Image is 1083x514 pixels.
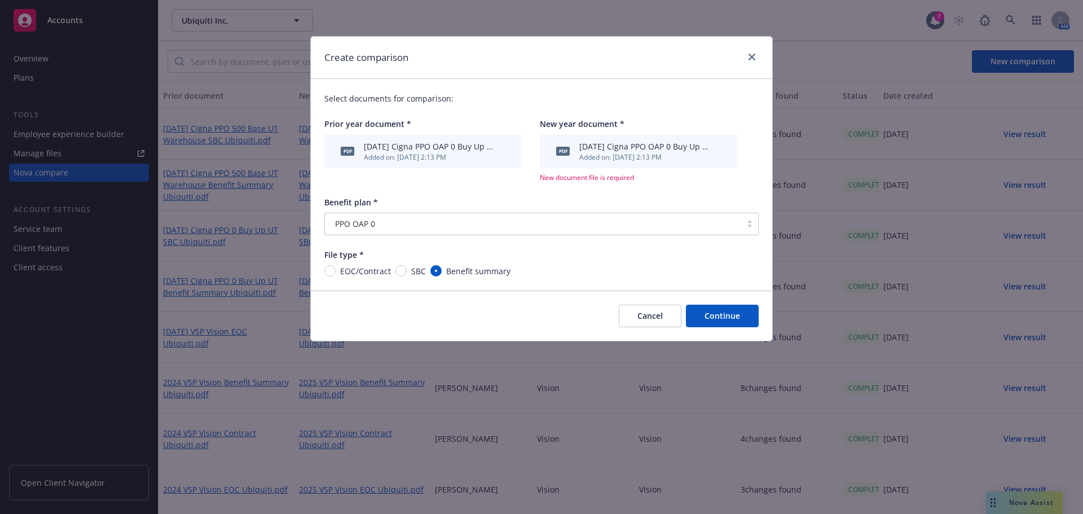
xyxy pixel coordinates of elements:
[446,265,510,277] span: Benefit summary
[745,50,759,64] a: close
[540,118,624,129] span: New year document *
[335,218,375,230] span: PPO OAP 0
[619,305,681,327] button: Cancel
[556,147,570,155] span: pdf
[717,146,726,157] button: archive file
[324,118,411,129] span: Prior year document *
[501,146,510,157] button: archive file
[686,305,759,327] button: Continue
[324,197,378,208] span: Benefit plan *
[340,265,391,277] span: EOC/Contract
[579,140,712,152] div: [DATE] Cigna PPO OAP 0 Buy Up Non-UT Benefit Summary Ubiquiti.pdf
[324,249,364,260] span: File type *
[579,152,712,162] div: Added on: [DATE] 2:13 PM
[324,265,336,276] input: EOC/Contract
[430,265,442,276] input: Benefit summary
[331,218,736,230] span: PPO OAP 0
[341,147,354,155] span: pdf
[364,152,497,162] div: Added on: [DATE] 2:13 PM
[324,93,759,104] p: Select documents for comparison:
[411,265,426,277] span: SBC
[395,265,407,276] input: SBC
[364,140,497,152] div: [DATE] Cigna PPO OAP 0 Buy Up Non-UT Benefit Summary Ubiquiti.pdf
[324,50,408,65] h1: Create comparison
[540,173,737,182] span: New document file is required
